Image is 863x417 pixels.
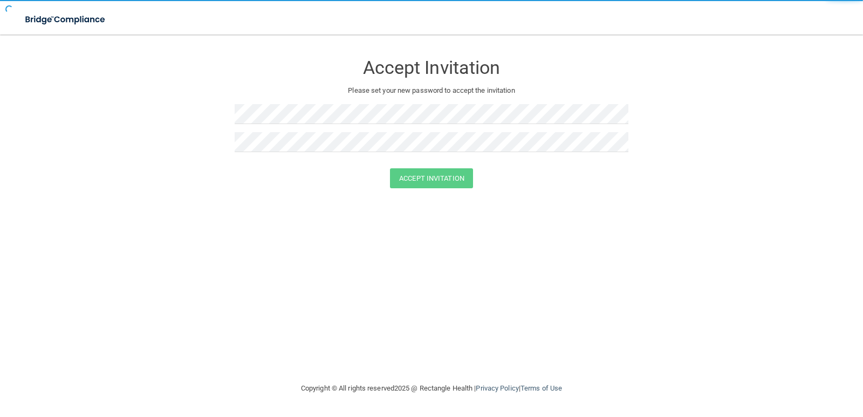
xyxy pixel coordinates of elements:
[16,9,115,31] img: bridge_compliance_login_screen.278c3ca4.svg
[243,84,620,97] p: Please set your new password to accept the invitation
[235,58,628,78] h3: Accept Invitation
[235,371,628,406] div: Copyright © All rights reserved 2025 @ Rectangle Health | |
[476,384,518,392] a: Privacy Policy
[390,168,473,188] button: Accept Invitation
[520,384,562,392] a: Terms of Use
